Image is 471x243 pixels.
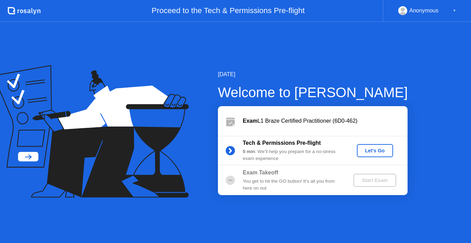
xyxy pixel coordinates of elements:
[243,170,278,175] b: Exam Takeoff
[243,118,258,124] b: Exam
[243,117,408,125] div: L1 Braze Certified Practitioner (6D0-462)
[356,178,393,183] div: Start Exam
[453,6,456,15] div: ▼
[218,70,408,79] div: [DATE]
[353,174,396,187] button: Start Exam
[218,82,408,103] div: Welcome to [PERSON_NAME]
[243,140,321,146] b: Tech & Permissions Pre-flight
[243,148,342,162] div: : We’ll help you prepare for a no-stress exam experience
[360,148,390,153] div: Let's Go
[357,144,393,157] button: Let's Go
[409,6,439,15] div: Anonymous
[243,178,342,192] div: You get to hit the GO button! It’s all you from here on out
[243,149,255,154] b: 5 min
